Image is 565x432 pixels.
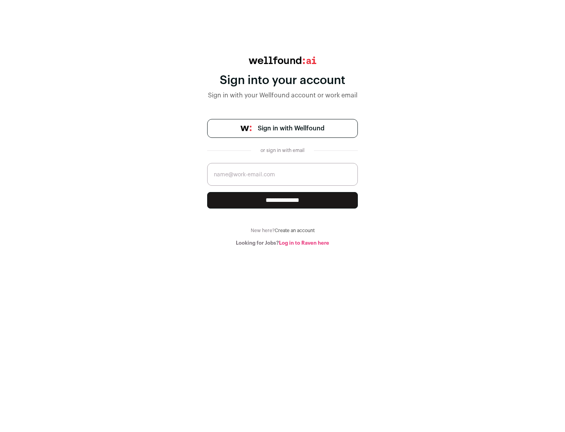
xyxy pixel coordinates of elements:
[207,240,358,246] div: Looking for Jobs?
[257,147,308,154] div: or sign in with email
[207,73,358,88] div: Sign into your account
[241,126,252,131] img: wellfound-symbol-flush-black-fb3c872781a75f747ccb3a119075da62bfe97bd399995f84a933054e44a575c4.png
[275,228,315,233] a: Create an account
[207,227,358,234] div: New here?
[207,163,358,186] input: name@work-email.com
[249,57,316,64] img: wellfound:ai
[279,240,329,245] a: Log in to Raven here
[207,91,358,100] div: Sign in with your Wellfound account or work email
[207,119,358,138] a: Sign in with Wellfound
[258,124,324,133] span: Sign in with Wellfound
